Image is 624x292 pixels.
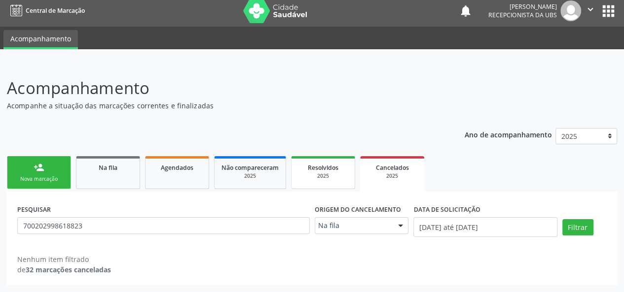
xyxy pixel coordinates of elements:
[17,254,111,264] div: Nenhum item filtrado
[34,162,44,173] div: person_add
[26,265,111,274] strong: 32 marcações canceladas
[585,4,596,15] i: 
[562,219,593,236] button: Filtrar
[488,11,557,19] span: Recepcionista da UBS
[99,163,117,172] span: Na fila
[367,172,417,180] div: 2025
[315,202,401,217] label: Origem do cancelamento
[465,128,552,140] p: Ano de acompanhamento
[308,163,338,172] span: Resolvidos
[7,2,85,19] a: Central de Marcação
[413,217,557,237] input: Selecione um intervalo
[17,264,111,275] div: de
[488,2,557,11] div: [PERSON_NAME]
[318,221,389,230] span: Na fila
[459,4,473,18] button: notifications
[581,0,600,21] button: 
[7,76,434,100] p: Acompanhamento
[17,202,51,217] label: PESQUISAR
[17,217,310,234] input: Nome, CNS
[298,172,348,180] div: 2025
[560,0,581,21] img: img
[221,172,279,180] div: 2025
[3,30,78,49] a: Acompanhamento
[161,163,193,172] span: Agendados
[14,175,64,183] div: Nova marcação
[7,100,434,111] p: Acompanhe a situação das marcações correntes e finalizadas
[413,202,480,217] label: DATA DE SOLICITAÇÃO
[26,6,85,15] span: Central de Marcação
[376,163,409,172] span: Cancelados
[600,2,617,20] button: apps
[221,163,279,172] span: Não compareceram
